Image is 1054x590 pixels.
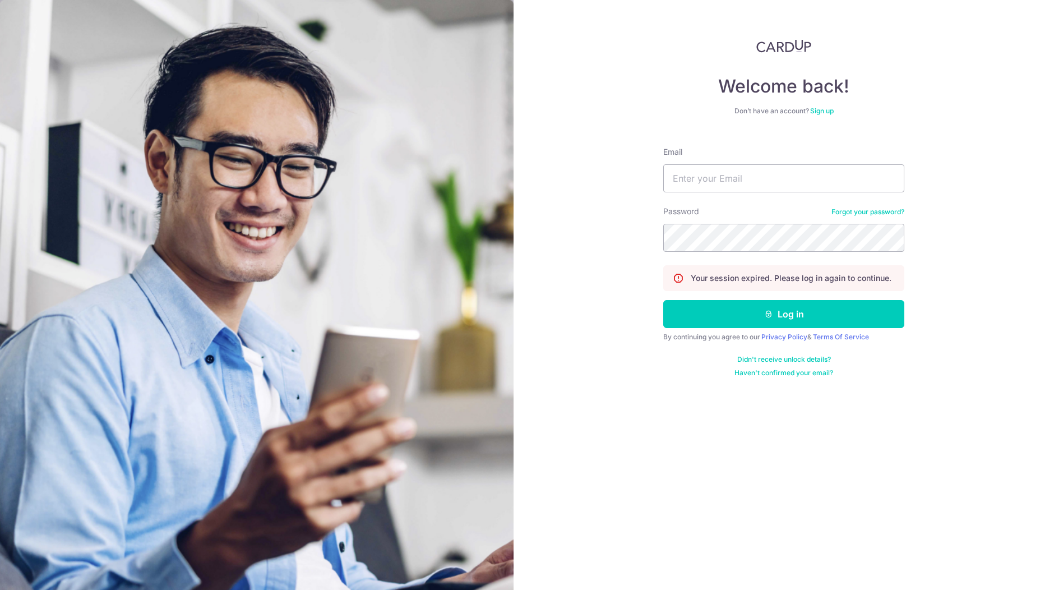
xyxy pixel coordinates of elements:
a: Privacy Policy [761,333,807,341]
h4: Welcome back! [663,75,904,98]
a: Didn't receive unlock details? [737,355,831,364]
p: Your session expired. Please log in again to continue. [691,273,891,284]
button: Log in [663,300,904,328]
input: Enter your Email [663,164,904,192]
img: CardUp Logo [756,39,811,53]
label: Password [663,206,699,217]
label: Email [663,146,682,158]
a: Forgot your password? [831,208,904,216]
a: Haven't confirmed your email? [734,368,833,377]
a: Sign up [810,107,834,115]
a: Terms Of Service [813,333,869,341]
div: By continuing you agree to our & [663,333,904,342]
div: Don’t have an account? [663,107,904,116]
